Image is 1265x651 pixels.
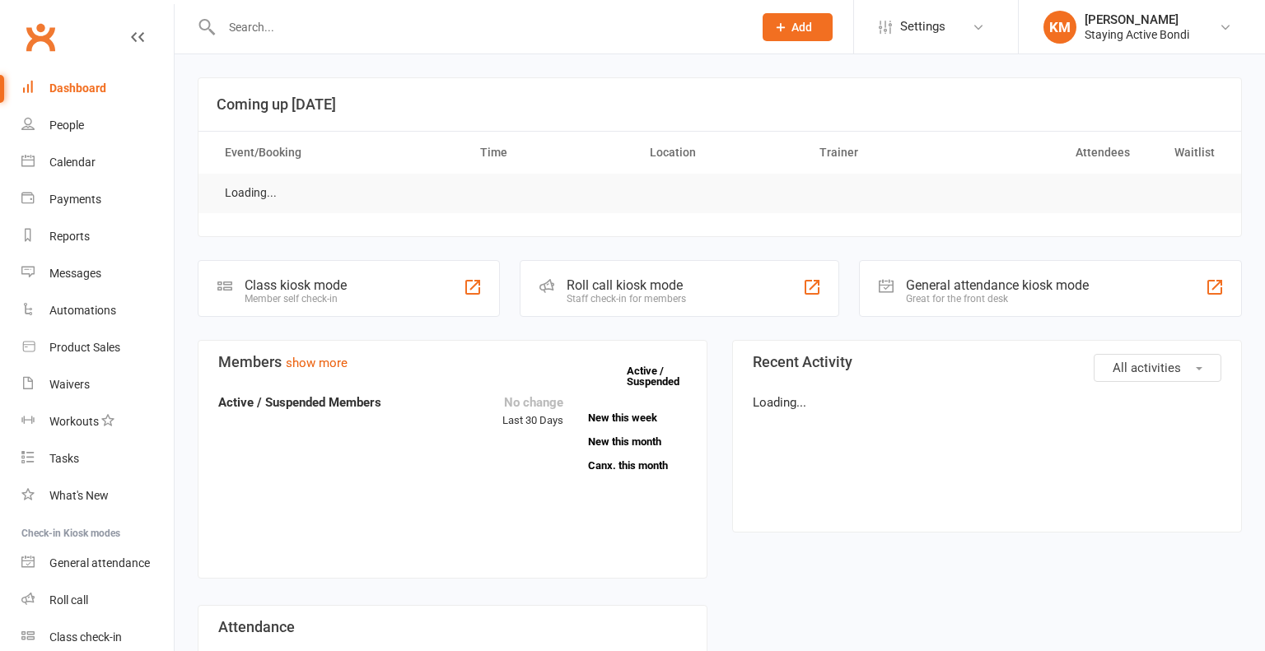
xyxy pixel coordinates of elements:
[49,489,109,502] div: What's New
[49,230,90,243] div: Reports
[627,353,699,399] a: Active / Suspended
[49,556,150,570] div: General attendance
[465,132,635,174] th: Time
[21,582,174,619] a: Roll call
[635,132,805,174] th: Location
[1085,27,1189,42] div: Staying Active Bondi
[21,366,174,403] a: Waivers
[21,218,174,255] a: Reports
[906,293,1089,305] div: Great for the front desk
[900,8,945,45] span: Settings
[218,395,381,410] strong: Active / Suspended Members
[245,277,347,293] div: Class kiosk mode
[217,96,1223,113] h3: Coming up [DATE]
[21,70,174,107] a: Dashboard
[49,304,116,317] div: Automations
[502,393,563,430] div: Last 30 Days
[49,193,101,206] div: Payments
[21,545,174,582] a: General attendance kiosk mode
[805,132,974,174] th: Trainer
[286,356,348,370] a: show more
[49,452,79,465] div: Tasks
[21,477,174,514] a: What's New
[1113,360,1181,375] span: All activities
[1145,132,1230,174] th: Waitlist
[588,460,687,471] a: Canx. this month
[218,619,687,635] h3: Attendance
[21,292,174,329] a: Automations
[21,403,174,440] a: Workouts
[21,107,174,144] a: People
[567,277,686,293] div: Roll call kiosk mode
[49,630,122,644] div: Class check-in
[245,293,347,305] div: Member self check-in
[49,156,96,169] div: Calendar
[49,341,120,354] div: Product Sales
[753,354,1221,370] h3: Recent Activity
[49,119,84,132] div: People
[763,13,833,41] button: Add
[210,174,292,212] td: Loading...
[49,81,106,95] div: Dashboard
[1094,354,1221,382] button: All activities
[21,255,174,292] a: Messages
[21,329,174,366] a: Product Sales
[974,132,1144,174] th: Attendees
[20,16,61,58] a: Clubworx
[1043,11,1076,44] div: KM
[1085,12,1189,27] div: [PERSON_NAME]
[21,440,174,477] a: Tasks
[906,277,1089,293] div: General attendance kiosk mode
[49,267,101,280] div: Messages
[49,415,99,428] div: Workouts
[502,393,563,412] div: No change
[791,21,812,34] span: Add
[217,16,741,39] input: Search...
[588,436,687,447] a: New this month
[218,354,687,370] h3: Members
[588,412,687,423] a: New this week
[567,293,686,305] div: Staff check-in for members
[210,132,465,174] th: Event/Booking
[49,593,88,607] div: Roll call
[49,378,90,391] div: Waivers
[753,393,1221,412] p: Loading...
[21,144,174,181] a: Calendar
[21,181,174,218] a: Payments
